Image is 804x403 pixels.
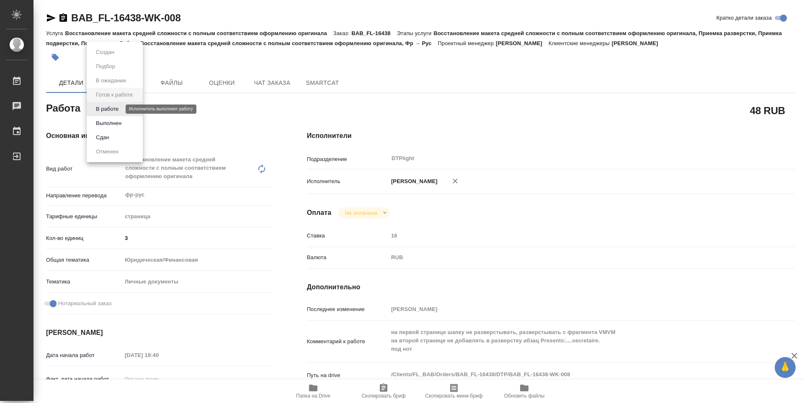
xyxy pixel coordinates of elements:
[93,90,135,99] button: Готов к работе
[93,119,124,128] button: Выполнен
[93,133,111,142] button: Сдан
[93,147,121,156] button: Отменен
[93,62,118,71] button: Подбор
[93,105,121,114] button: В работе
[93,76,129,85] button: В ожидании
[93,48,117,57] button: Создан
